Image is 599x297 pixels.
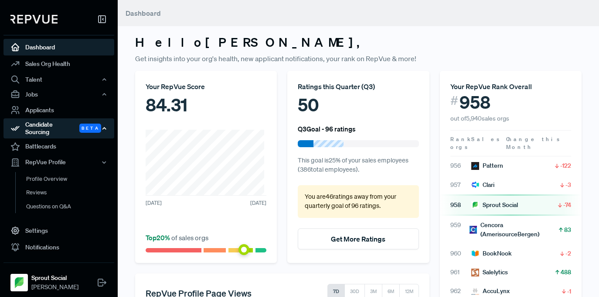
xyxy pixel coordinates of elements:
[470,226,477,234] img: Cencora (AmerisourceBergen)
[3,262,114,295] a: Sprout SocialSprout Social[PERSON_NAME]
[565,249,571,258] span: -2
[564,225,571,234] span: 83
[3,222,114,239] a: Settings
[298,92,419,118] div: 50
[126,9,161,17] span: Dashboard
[135,35,582,50] h3: Hello [PERSON_NAME] ,
[450,92,458,110] span: #
[450,268,471,277] span: 961
[471,249,512,258] div: BookNook
[563,200,571,209] span: -74
[471,162,479,170] img: Pattern
[3,118,114,138] button: Candidate Sourcing Beta
[298,228,419,249] button: Get More Ratings
[506,135,561,151] span: Change this Month
[567,287,571,296] span: -1
[450,249,471,258] span: 960
[3,55,114,72] a: Sales Org Health
[450,161,471,170] span: 956
[450,135,501,151] span: Sales orgs
[3,155,114,170] button: RepVue Profile
[79,124,101,133] span: Beta
[470,221,558,239] div: Cencora (AmerisourceBergen)
[305,192,412,211] p: You are 46 ratings away from your quarterly goal of 96 ratings .
[3,102,114,118] a: Applicants
[31,283,78,292] span: [PERSON_NAME]
[146,92,266,118] div: 84.31
[31,273,78,283] strong: Sprout Social
[471,201,479,209] img: Sprout Social
[146,199,162,207] span: [DATE]
[450,221,470,239] span: 959
[3,87,114,102] button: Jobs
[450,200,471,210] span: 958
[450,180,471,190] span: 957
[146,81,266,92] div: Your RepVue Score
[3,239,114,256] a: Notifications
[471,268,508,277] div: Salelytics
[471,287,510,296] div: AccuLynx
[15,172,126,186] a: Profile Overview
[450,82,532,91] span: Your RepVue Rank Overall
[471,180,494,190] div: Clari
[565,180,571,189] span: -3
[3,118,114,138] div: Candidate Sourcing
[146,233,208,242] span: of sales orgs
[146,233,171,242] span: Top 20 %
[10,15,58,24] img: RepVue
[135,53,582,64] p: Get insights into your org's health, new applicant notifications, your rank on RepVue & more!
[450,114,509,122] span: out of 5,940 sales orgs
[471,287,479,295] img: AccuLynx
[250,199,266,207] span: [DATE]
[450,135,471,143] span: Rank
[3,72,114,87] button: Talent
[471,181,479,189] img: Clari
[3,39,114,55] a: Dashboard
[298,156,419,175] p: This goal is 25 % of your sales employees ( 386 total employees).
[3,138,114,155] a: Battlecards
[561,268,571,276] span: 488
[15,186,126,200] a: Reviews
[298,125,356,133] h6: Q3 Goal - 96 ratings
[560,161,571,170] span: -122
[471,269,479,276] img: Salelytics
[15,200,126,214] a: Questions on Q&A
[450,287,471,296] span: 962
[471,161,503,170] div: Pattern
[471,249,479,257] img: BookNook
[12,276,26,290] img: Sprout Social
[298,81,419,92] div: Ratings this Quarter ( Q3 )
[459,92,490,113] span: 958
[471,200,518,210] div: Sprout Social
